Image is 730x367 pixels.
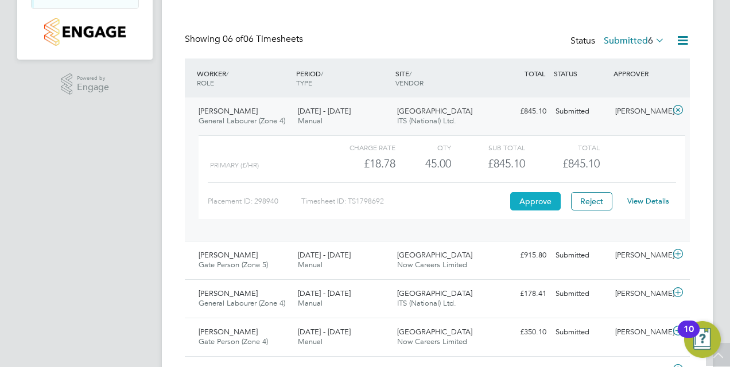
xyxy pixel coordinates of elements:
[397,106,472,116] span: [GEOGRAPHIC_DATA]
[395,154,451,173] div: 45.00
[491,246,551,265] div: £915.80
[551,323,611,342] div: Submitted
[44,18,125,46] img: countryside-properties-logo-retina.png
[562,157,600,170] span: £845.10
[684,321,721,358] button: Open Resource Center, 10 new notifications
[409,69,411,78] span: /
[611,63,670,84] div: APPROVER
[510,192,561,210] button: Approve
[397,337,467,346] span: Now Careers Limited
[197,78,214,87] span: ROLE
[301,192,507,210] div: Timesheet ID: TS1798692
[397,250,472,260] span: [GEOGRAPHIC_DATA]
[571,192,612,210] button: Reject
[298,288,351,298] span: [DATE] - [DATE]
[525,69,545,78] span: TOTAL
[397,327,472,337] span: [GEOGRAPHIC_DATA]
[208,192,301,210] div: Placement ID: 298940
[194,63,293,93] div: WORKER
[397,288,472,298] span: [GEOGRAPHIC_DATA]
[199,260,268,270] span: Gate Person (Zone 5)
[223,33,303,45] span: 06 Timesheets
[298,116,323,126] span: Manual
[321,154,395,173] div: £18.78
[551,102,611,121] div: Submitted
[397,260,467,270] span: Now Careers Limited
[525,140,599,154] div: Total
[199,250,258,260] span: [PERSON_NAME]
[293,63,393,93] div: PERIOD
[570,33,667,49] div: Status
[395,78,424,87] span: VENDOR
[393,63,492,93] div: SITE
[491,323,551,342] div: £350.10
[223,33,243,45] span: 06 of
[199,106,258,116] span: [PERSON_NAME]
[298,327,351,337] span: [DATE] - [DATE]
[321,140,395,154] div: Charge rate
[627,196,669,206] a: View Details
[199,298,285,308] span: General Labourer (Zone 4)
[611,246,670,265] div: [PERSON_NAME]
[491,284,551,303] div: £178.41
[604,35,665,46] label: Submitted
[77,73,109,83] span: Powered by
[210,161,259,169] span: Primary (£/HR)
[397,116,456,126] span: ITS (National) Ltd.
[199,288,258,298] span: [PERSON_NAME]
[298,106,351,116] span: [DATE] - [DATE]
[611,284,670,303] div: [PERSON_NAME]
[321,69,323,78] span: /
[77,83,109,92] span: Engage
[611,323,670,342] div: [PERSON_NAME]
[684,329,694,344] div: 10
[451,154,525,173] div: £845.10
[551,284,611,303] div: Submitted
[395,140,451,154] div: QTY
[491,102,551,121] div: £845.10
[199,116,285,126] span: General Labourer (Zone 4)
[31,18,139,46] a: Go to home page
[451,140,525,154] div: Sub Total
[61,73,110,95] a: Powered byEngage
[611,102,670,121] div: [PERSON_NAME]
[296,78,312,87] span: TYPE
[298,298,323,308] span: Manual
[648,35,653,46] span: 6
[226,69,228,78] span: /
[397,298,456,308] span: ITS (National) Ltd.
[199,337,268,346] span: Gate Person (Zone 4)
[199,327,258,337] span: [PERSON_NAME]
[298,250,351,260] span: [DATE] - [DATE]
[298,260,323,270] span: Manual
[551,246,611,265] div: Submitted
[185,33,305,45] div: Showing
[551,63,611,84] div: STATUS
[298,337,323,346] span: Manual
